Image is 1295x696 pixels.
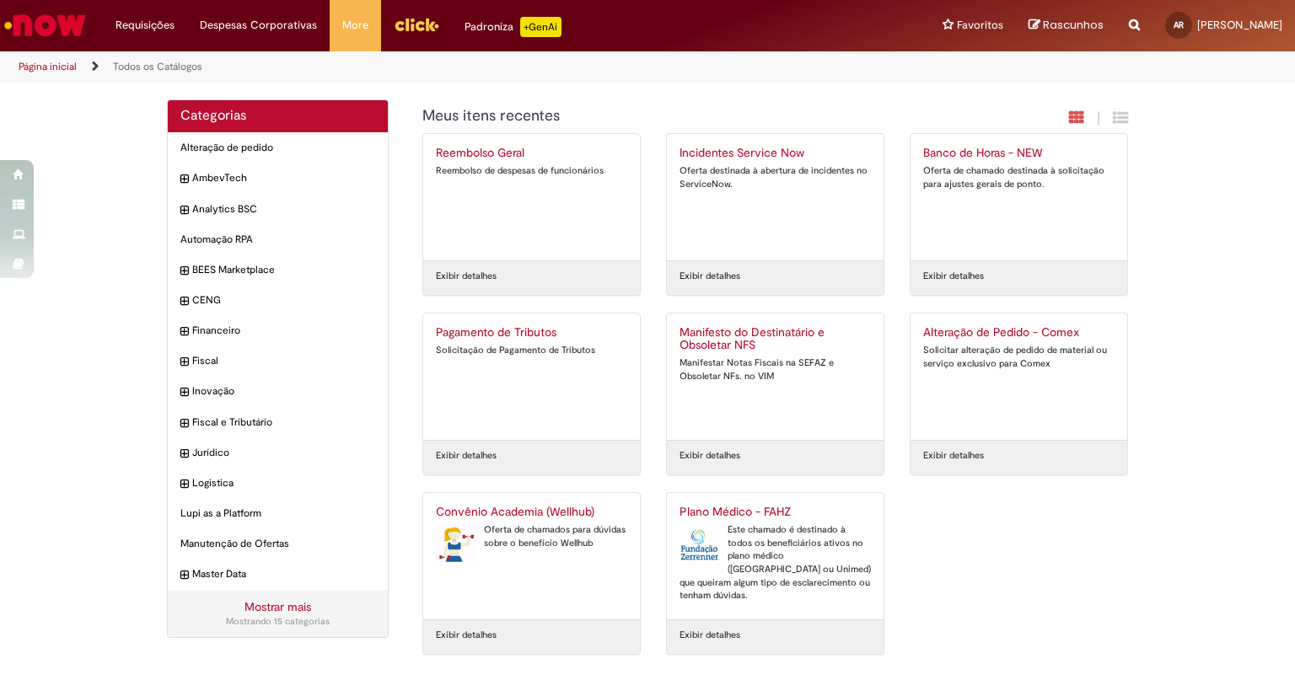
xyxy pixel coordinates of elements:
span: Fiscal e Tributário [192,415,375,430]
i: expandir categoria Fiscal e Tributário [180,415,188,432]
h2: Manifesto do Destinatário e Obsoletar NFS [680,326,871,353]
span: Lupi as a Platform [180,506,375,521]
a: Exibir detalhes [680,270,740,283]
a: Manifesto do Destinatário e Obsoletar NFS Manifestar Notas Fiscais na SEFAZ e Obsoletar NFs. no VIM [667,313,884,440]
div: expandir categoria Analytics BSC Analytics BSC [168,194,388,225]
span: More [342,17,368,34]
a: Incidentes Service Now Oferta destinada à abertura de incidentes no ServiceNow. [667,134,884,260]
div: expandir categoria Master Data Master Data [168,559,388,590]
i: Exibição de grade [1113,110,1128,126]
div: Manifestar Notas Fiscais na SEFAZ e Obsoletar NFs. no VIM [680,356,871,383]
i: expandir categoria AmbevTech [180,171,188,188]
a: Rascunhos [1029,18,1104,34]
i: expandir categoria Inovação [180,384,188,401]
a: Reembolso Geral Reembolso de despesas de funcionários [423,134,640,260]
i: expandir categoria CENG [180,293,188,310]
a: Exibir detalhes [680,449,740,463]
div: Solicitação de Pagamento de Tributos [436,344,627,357]
h2: Alteração de Pedido - Comex [923,326,1115,340]
img: ServiceNow [2,8,89,42]
div: Lupi as a Platform [168,498,388,529]
div: expandir categoria Jurídico Jurídico [168,437,388,468]
span: Favoritos [957,17,1003,34]
a: Exibir detalhes [436,270,497,283]
div: expandir categoria Logistica Logistica [168,468,388,499]
img: Plano Médico - FAHZ [680,523,719,565]
span: Analytics BSC [192,202,375,217]
div: expandir categoria Financeiro Financeiro [168,315,388,346]
i: expandir categoria Financeiro [180,324,188,340]
div: Automação RPA [168,224,388,255]
div: Manutenção de Ofertas [168,528,388,559]
h2: Convênio Academia (Wellhub) [436,506,627,519]
span: AR [1174,19,1184,30]
i: expandir categoria Fiscal [180,354,188,371]
span: Manutenção de Ofertas [180,537,375,551]
img: click_logo_yellow_360x200.png [394,12,439,37]
a: Alteração de Pedido - Comex Solicitar alteração de pedido de material ou serviço exclusivo para C... [911,313,1127,440]
span: Jurídico [192,446,375,460]
span: AmbevTech [192,171,375,185]
div: Alteração de pedido [168,132,388,163]
ul: Trilhas de página [13,51,851,83]
i: expandir categoria BEES Marketplace [180,263,188,280]
span: Alteração de pedido [180,141,375,155]
a: Exibir detalhes [436,449,497,463]
div: expandir categoria Fiscal Fiscal [168,345,388,377]
div: Padroniza [465,17,562,37]
div: expandir categoria CENG CENG [168,285,388,316]
span: Requisições [116,17,175,34]
div: expandir categoria BEES Marketplace BEES Marketplace [168,254,388,286]
a: Exibir detalhes [923,449,984,463]
i: expandir categoria Logistica [180,476,188,493]
span: Automação RPA [180,233,375,247]
a: Convênio Academia (Wellhub) Convênio Academia (Wellhub) Oferta de chamados para dúvidas sobre o b... [423,493,640,619]
h2: Banco de Horas - NEW [923,147,1115,160]
h2: Plano Médico - FAHZ [680,506,871,519]
div: Mostrando 15 categorias [180,615,375,629]
i: expandir categoria Analytics BSC [180,202,188,219]
span: Financeiro [192,324,375,338]
div: expandir categoria Fiscal e Tributário Fiscal e Tributário [168,407,388,438]
a: Plano Médico - FAHZ Plano Médico - FAHZ Este chamado é destinado à todos os beneficiários ativos ... [667,493,884,619]
p: +GenAi [520,17,562,37]
h1: {"description":"","title":"Meus itens recentes"} Categoria [422,108,946,125]
div: Reembolso de despesas de funcionários [436,164,627,178]
a: Mostrar mais [244,599,311,614]
span: Rascunhos [1043,17,1104,33]
div: expandir categoria AmbevTech AmbevTech [168,163,388,194]
a: Exibir detalhes [923,270,984,283]
h2: Pagamento de Tributos [436,326,627,340]
ul: Categorias [168,132,388,590]
i: expandir categoria Master Data [180,567,188,584]
span: Logistica [192,476,375,490]
span: Master Data [192,567,375,581]
i: Exibição em cartão [1069,110,1084,126]
span: | [1097,109,1100,128]
div: Oferta de chamado destinada à solicitação para ajustes gerais de ponto. [923,164,1115,190]
span: Inovação [192,384,375,399]
img: Convênio Academia (Wellhub) [436,523,476,565]
span: Fiscal [192,354,375,368]
a: Banco de Horas - NEW Oferta de chamado destinada à solicitação para ajustes gerais de ponto. [911,134,1127,260]
span: CENG [192,293,375,308]
h2: Incidentes Service Now [680,147,871,160]
span: BEES Marketplace [192,263,375,277]
span: Despesas Corporativas [200,17,317,34]
a: Página inicial [19,60,77,73]
div: expandir categoria Inovação Inovação [168,376,388,407]
div: Oferta de chamados para dúvidas sobre o benefício Wellhub [436,523,627,549]
a: Todos os Catálogos [113,60,202,73]
a: Pagamento de Tributos Solicitação de Pagamento de Tributos [423,313,640,440]
h2: Reembolso Geral [436,147,627,160]
a: Exibir detalhes [680,629,740,642]
span: [PERSON_NAME] [1197,18,1282,32]
h2: Categorias [180,109,375,124]
i: expandir categoria Jurídico [180,446,188,463]
div: Solicitar alteração de pedido de material ou serviço exclusivo para Comex [923,344,1115,370]
div: Oferta destinada à abertura de incidentes no ServiceNow. [680,164,871,190]
div: Este chamado é destinado à todos os beneficiários ativos no plano médico ([GEOGRAPHIC_DATA] ou Un... [680,523,871,602]
a: Exibir detalhes [436,629,497,642]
